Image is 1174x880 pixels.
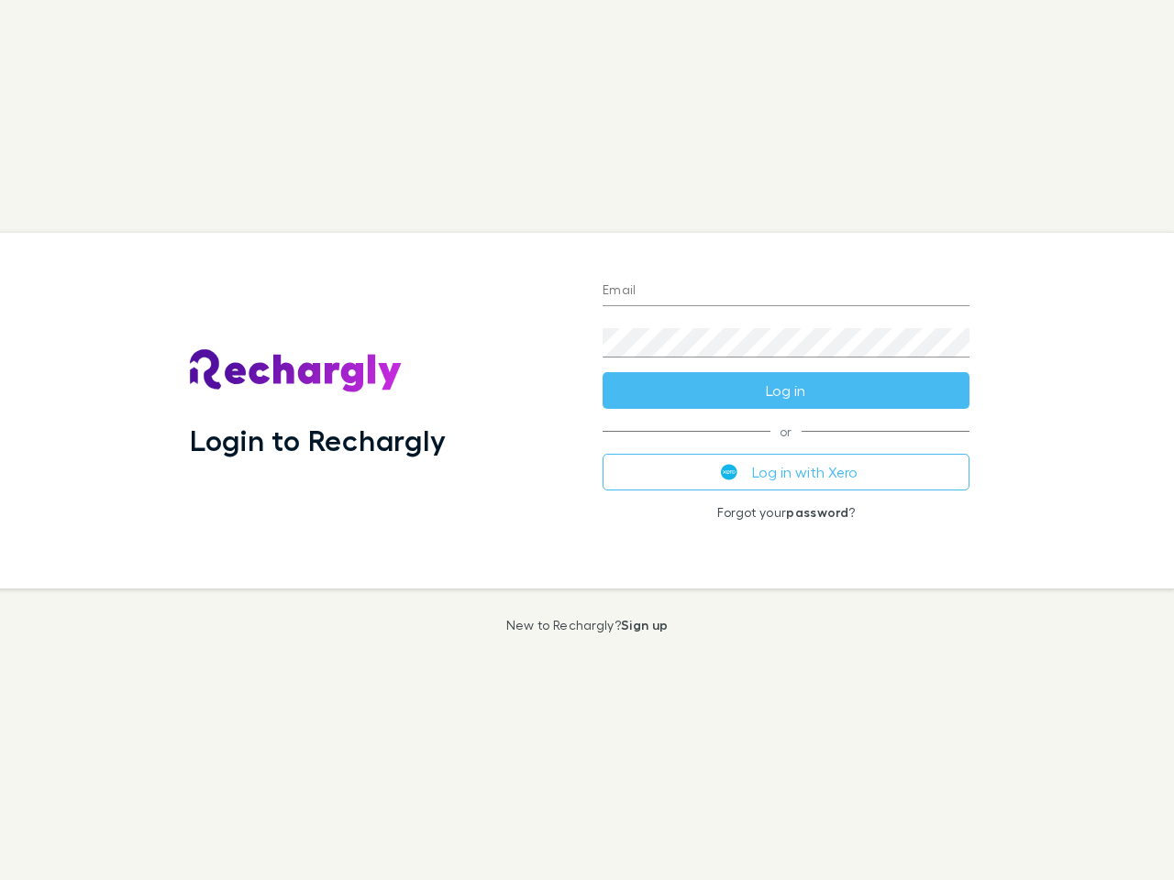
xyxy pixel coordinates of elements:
img: Rechargly's Logo [190,349,403,393]
p: Forgot your ? [603,505,969,520]
a: password [786,504,848,520]
span: or [603,431,969,432]
button: Log in [603,372,969,409]
button: Log in with Xero [603,454,969,490]
p: New to Rechargly? [506,618,669,632]
img: Xero's logo [721,464,737,480]
h1: Login to Rechargly [190,423,446,457]
a: Sign up [621,617,668,632]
